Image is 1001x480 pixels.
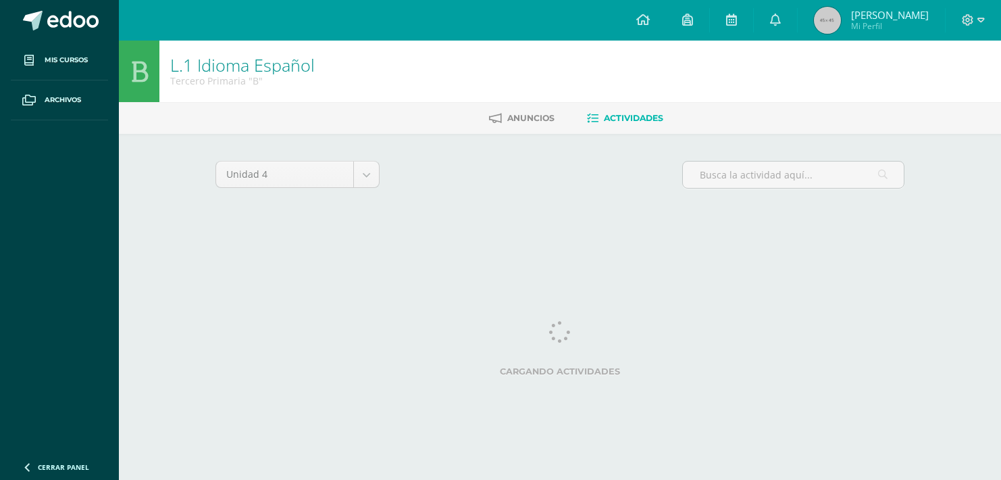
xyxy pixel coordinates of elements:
span: Mis cursos [45,55,88,66]
img: 45x45 [814,7,841,34]
span: [PERSON_NAME] [851,8,929,22]
span: Mi Perfil [851,20,929,32]
a: Unidad 4 [216,162,379,187]
a: Mis cursos [11,41,108,80]
span: Archivos [45,95,81,105]
span: Actividades [604,113,663,123]
label: Cargando actividades [215,366,904,377]
a: Actividades [587,107,663,129]
span: Anuncios [507,113,555,123]
input: Busca la actividad aquí... [683,162,904,188]
span: Unidad 4 [226,162,343,187]
div: Tercero Primaria 'B' [170,74,315,87]
h1: L.1 Idioma Español [170,55,315,74]
a: L.1 Idioma Español [170,53,315,76]
a: Anuncios [489,107,555,129]
span: Cerrar panel [38,462,89,472]
a: Archivos [11,80,108,120]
